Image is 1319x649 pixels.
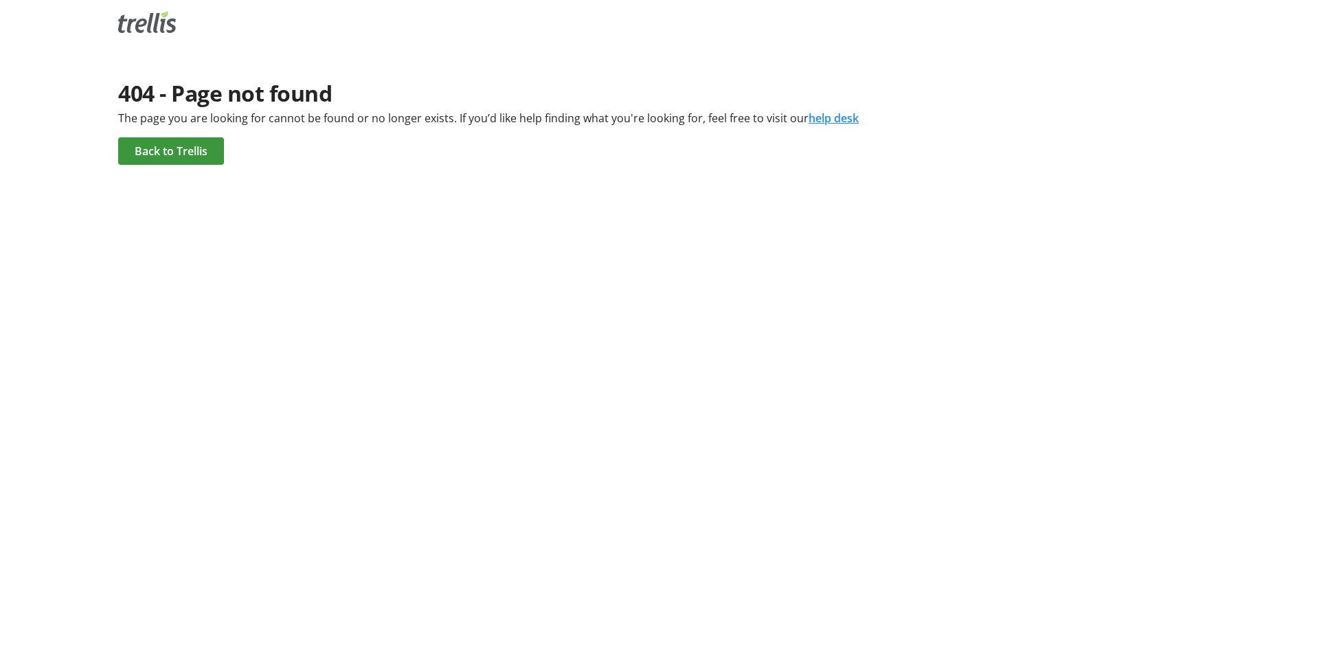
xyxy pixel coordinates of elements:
a: Back to Trellis [118,137,224,165]
img: Trellis Logo [118,11,176,33]
div: The page you are looking for cannot be found or no longer exists. If you’d like help finding what... [118,110,1201,126]
div: 404 - Page not found [118,77,1201,110]
a: help desk [809,111,859,126]
span: Back to Trellis [135,143,207,159]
